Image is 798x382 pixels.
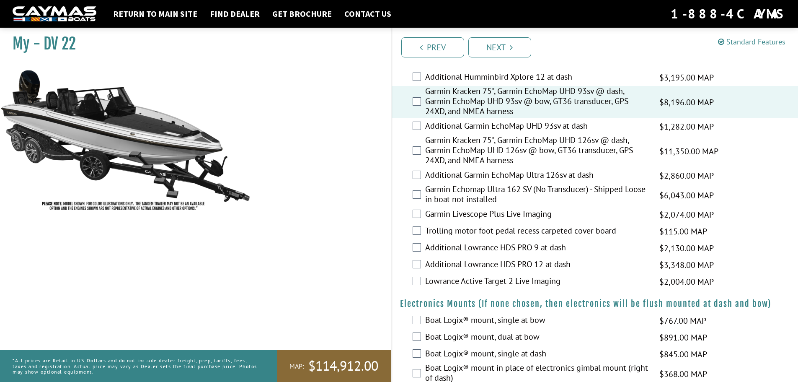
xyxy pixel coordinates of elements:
label: Trolling motor foot pedal recess carpeted cover board [425,226,649,238]
span: $114,912.00 [308,357,378,375]
p: *All prices are Retail in US Dollars and do not include dealer freight, prep, tariffs, fees, taxe... [13,353,258,379]
span: $2,860.00 MAP [659,169,714,182]
label: Garmin Livescope Plus Live Imaging [425,209,649,221]
label: Additional Garmin EchoMap Ultra 126sv at dash [425,170,649,182]
span: $368.00 MAP [659,368,707,380]
label: Garmin Echomap Ultra 162 SV (No Transducer) - Shipped Loose in boat not installed [425,184,649,206]
a: Contact Us [340,8,395,19]
span: $891.00 MAP [659,331,707,344]
span: $6,043.00 MAP [659,189,714,202]
label: Boat Logix® mount, dual at bow [425,332,649,344]
span: $767.00 MAP [659,314,706,327]
span: $845.00 MAP [659,348,707,361]
span: $3,348.00 MAP [659,259,714,271]
a: Find Dealer [206,8,264,19]
span: $11,350.00 MAP [659,145,718,158]
span: $3,195.00 MAP [659,71,714,84]
span: $2,130.00 MAP [659,242,714,255]
label: Boat Logix® mount, single at dash [425,348,649,361]
h1: My - DV 22 [13,34,370,53]
a: Return to main site [109,8,201,19]
a: Prev [401,37,464,57]
label: Lowrance Active Target 2 Live Imaging [425,276,649,288]
label: Additional Humminbird Xplore 12 at dash [425,72,649,84]
label: Additional Lowrance HDS PRO 12 at dash [425,259,649,271]
label: Garmin Kracken 75", Garmin EchoMap UHD 126sv @ dash, Garmin EchoMap UHD 126sv @ bow, GT36 transdu... [425,135,649,167]
label: Additional Lowrance HDS PRO 9 at dash [425,242,649,255]
label: Boat Logix® mount, single at bow [425,315,649,327]
a: Next [468,37,531,57]
a: Standard Features [718,37,785,47]
span: MAP: [289,362,304,371]
span: $8,196.00 MAP [659,96,714,109]
span: $2,004.00 MAP [659,275,714,288]
span: $2,074.00 MAP [659,208,714,221]
label: Garmin Kracken 75", Garmin EchoMap UHD 93sv @ dash, Garmin EchoMap UHD 93sv @ bow, GT36 transduce... [425,86,649,118]
a: MAP:$114,912.00 [277,350,391,382]
h4: Electronics Mounts (If none chosen, then electronics will be flush mounted at dash and bow) [400,299,790,309]
span: $1,282.00 MAP [659,120,714,133]
span: $115.00 MAP [659,225,707,238]
div: 1-888-4CAYMAS [671,5,785,23]
label: Additional Garmin EchoMap UHD 93sv at dash [425,121,649,133]
img: white-logo-c9c8dbefe5ff5ceceb0f0178aa75bf4bb51f6bca0971e226c86eb53dfe498488.png [13,6,96,22]
a: Get Brochure [268,8,336,19]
